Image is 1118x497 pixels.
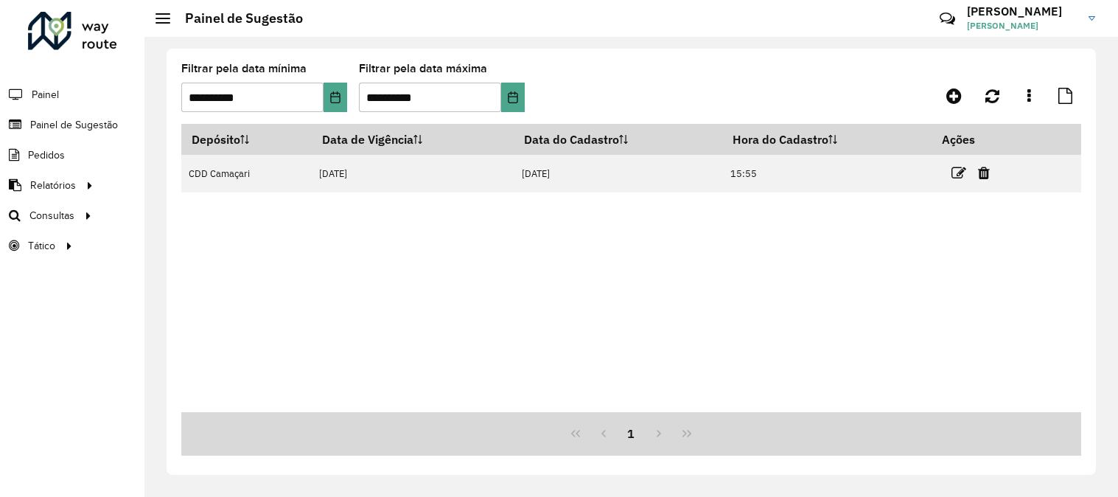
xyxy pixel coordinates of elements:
[28,238,55,254] span: Tático
[181,155,312,192] td: CDD Camaçari
[951,163,966,183] a: Editar
[30,117,118,133] span: Painel de Sugestão
[170,10,303,27] h2: Painel de Sugestão
[978,163,990,183] a: Excluir
[932,3,963,35] a: Contato Rápido
[967,19,1077,32] span: [PERSON_NAME]
[28,147,65,163] span: Pedidos
[32,87,59,102] span: Painel
[514,155,722,192] td: [DATE]
[359,60,487,77] label: Filtrar pela data máxima
[722,155,932,192] td: 15:55
[30,178,76,193] span: Relatórios
[181,124,312,155] th: Depósito
[618,420,646,448] button: 1
[967,4,1077,18] h3: [PERSON_NAME]
[501,83,525,112] button: Choose Date
[312,124,514,155] th: Data de Vigência
[722,124,932,155] th: Hora do Cadastro
[181,60,307,77] label: Filtrar pela data mínima
[29,208,74,223] span: Consultas
[312,155,514,192] td: [DATE]
[932,124,1021,155] th: Ações
[324,83,347,112] button: Choose Date
[514,124,722,155] th: Data do Cadastro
